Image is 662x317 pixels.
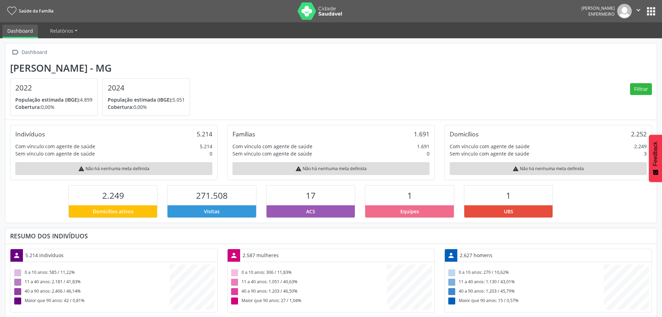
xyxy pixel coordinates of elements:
a:  Dashboard [10,47,48,57]
p: 0,00% [15,103,92,111]
span: População estimada (IBGE): [15,96,80,103]
span: 2.249 [102,190,124,201]
div: 0 a 10 anos: 585 / 11,22% [13,268,170,278]
div: Resumo dos indivíduos [10,232,652,240]
div: 40 a 90 anos: 1.203 / 45,79% [447,287,604,296]
div: Sem vínculo com agente de saúde [232,150,312,157]
a: Saúde da Família [5,5,54,17]
div: Sem vínculo com agente de saúde [15,150,95,157]
div: Não há nenhuma meta definida [232,162,430,175]
span: ACS [306,208,315,215]
a: Dashboard [2,25,38,38]
div: 0 a 10 anos: 306 / 11,83% [230,268,387,278]
div: 3 [644,150,647,157]
div: Com vínculo com agente de saúde [15,143,95,150]
a: Relatórios [45,25,82,37]
div: Indivíduos [15,130,45,138]
span: 1 [506,190,511,201]
div: 11 a 40 anos: 2.181 / 41,83% [13,278,170,287]
span: Relatórios [50,27,73,34]
span: 1 [407,190,412,201]
span: 17 [306,190,316,201]
img: img [617,4,632,18]
span: População estimada (IBGE): [108,96,172,103]
div: Maior que 90 anos: 27 / 1,04% [230,296,387,306]
div: 0 a 10 anos: 279 / 10,62% [447,268,604,278]
i: person [230,252,238,259]
span: Enfermeiro [588,11,615,17]
div: 2.627 homens [457,249,495,261]
div: Famílias [232,130,255,138]
button: Feedback - Mostrar pesquisa [649,135,662,182]
span: Cobertura: [108,104,133,110]
span: UBS [504,208,513,215]
div: 11 a 40 anos: 1.051 / 40,63% [230,278,387,287]
div: Não há nenhuma meta definida [450,162,647,175]
i:  [10,47,20,57]
span: 271.508 [196,190,228,201]
button: apps [645,5,657,17]
div: 11 a 40 anos: 1.130 / 43,01% [447,278,604,287]
span: Equipes [400,208,419,215]
p: 4.899 [15,96,92,103]
div: Maior que 90 anos: 15 / 0,57% [447,296,604,306]
div: 1.691 [414,130,430,138]
div: 0 [427,150,430,157]
div: 5.214 [200,143,212,150]
div: Domicílios [450,130,479,138]
h4: 2022 [15,84,92,92]
i: warning [78,166,84,172]
div: 40 a 90 anos: 1.203 / 46,50% [230,287,387,296]
h4: 2024 [108,84,185,92]
div: 40 a 90 anos: 2.406 / 46,14% [13,287,170,296]
i: warning [513,166,519,172]
i: person [13,252,21,259]
div: Maior que 90 anos: 42 / 0,81% [13,296,170,306]
div: Com vínculo com agente de saúde [232,143,312,150]
div: 1.691 [417,143,430,150]
div: [PERSON_NAME] [581,5,615,11]
span: Visitas [204,208,220,215]
div: Sem vínculo com agente de saúde [450,150,529,157]
i:  [635,6,642,14]
div: 2.587 mulheres [240,249,281,261]
div: 0 [210,150,212,157]
div: 5.214 [197,130,212,138]
div: 5.214 indivíduos [23,249,66,261]
span: Domicílios ativos [93,208,133,215]
div: [PERSON_NAME] - MG [10,62,195,74]
div: Dashboard [20,47,48,57]
div: Com vínculo com agente de saúde [450,143,530,150]
div: 2.252 [631,130,647,138]
p: 0,00% [108,103,185,111]
button:  [632,4,645,18]
i: warning [295,166,302,172]
div: Não há nenhuma meta definida [15,162,212,175]
div: 2.249 [634,143,647,150]
i: person [447,252,455,259]
span: Feedback [652,142,659,166]
p: 5.051 [108,96,185,103]
button: Filtrar [630,83,652,95]
span: Cobertura: [15,104,41,110]
span: Saúde da Família [19,8,54,14]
